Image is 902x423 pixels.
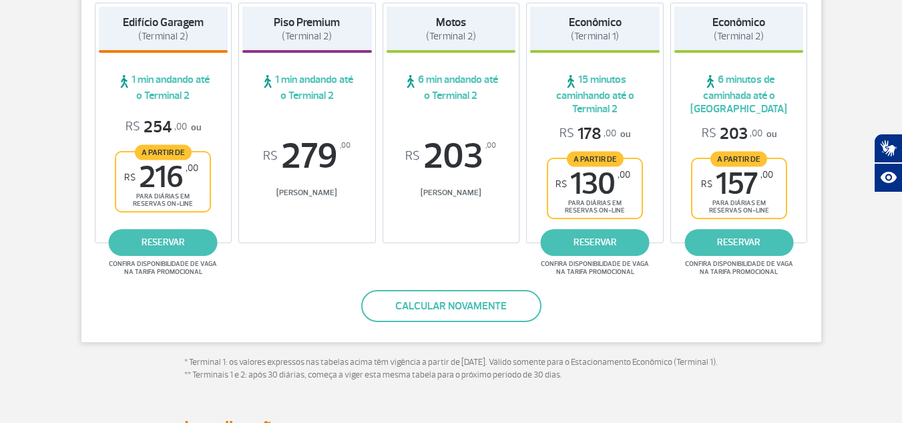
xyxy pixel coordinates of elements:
span: (Terminal 2) [282,30,332,43]
span: A partir de [567,151,624,166]
span: 203 [387,138,516,174]
sup: R$ [405,149,420,164]
sup: R$ [124,172,136,183]
span: 6 minutos de caminhada até o [GEOGRAPHIC_DATA] [674,73,804,116]
span: 157 [701,169,773,199]
span: (Terminal 2) [138,30,188,43]
span: para diárias em reservas on-line [704,199,774,215]
button: Abrir tradutor de língua de sinais. [874,134,902,163]
span: Confira disponibilidade de vaga na tarifa promocional [107,260,219,276]
p: ou [126,117,201,138]
span: Confira disponibilidade de vaga na tarifa promocional [683,260,795,276]
sup: ,00 [760,169,773,180]
span: 1 min andando até o Terminal 2 [99,73,228,102]
strong: Piso Premium [274,15,340,29]
a: reservar [684,229,793,256]
span: A partir de [710,151,767,166]
strong: Edifício Garagem [123,15,204,29]
span: 178 [559,124,616,144]
sup: R$ [701,178,712,190]
sup: ,00 [618,169,630,180]
p: ou [559,124,630,144]
span: 203 [702,124,762,144]
sup: ,00 [186,162,198,174]
span: Confira disponibilidade de vaga na tarifa promocional [539,260,651,276]
sup: ,00 [485,138,496,153]
span: 1 min andando até o Terminal 2 [242,73,372,102]
span: [PERSON_NAME] [387,188,516,198]
span: [PERSON_NAME] [242,188,372,198]
span: para diárias em reservas on-line [559,199,630,215]
button: Calcular novamente [361,290,541,322]
span: 6 min andando até o Terminal 2 [387,73,516,102]
button: Abrir recursos assistivos. [874,163,902,192]
strong: Motos [436,15,466,29]
a: reservar [541,229,650,256]
span: A partir de [135,144,192,160]
div: Plugin de acessibilidade da Hand Talk. [874,134,902,192]
span: 15 minutos caminhando até o Terminal 2 [530,73,660,116]
span: (Terminal 1) [571,30,619,43]
span: (Terminal 2) [426,30,476,43]
p: ou [702,124,776,144]
span: 254 [126,117,187,138]
strong: Econômico [569,15,622,29]
p: * Terminal 1: os valores expressos nas tabelas acima têm vigência a partir de [DATE]. Válido some... [184,356,718,382]
span: para diárias em reservas on-line [128,192,198,208]
a: reservar [109,229,218,256]
sup: ,00 [340,138,351,153]
sup: R$ [263,149,278,164]
span: 279 [242,138,372,174]
strong: Econômico [712,15,765,29]
span: 216 [124,162,198,192]
span: (Terminal 2) [714,30,764,43]
span: 130 [555,169,630,199]
sup: R$ [555,178,567,190]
